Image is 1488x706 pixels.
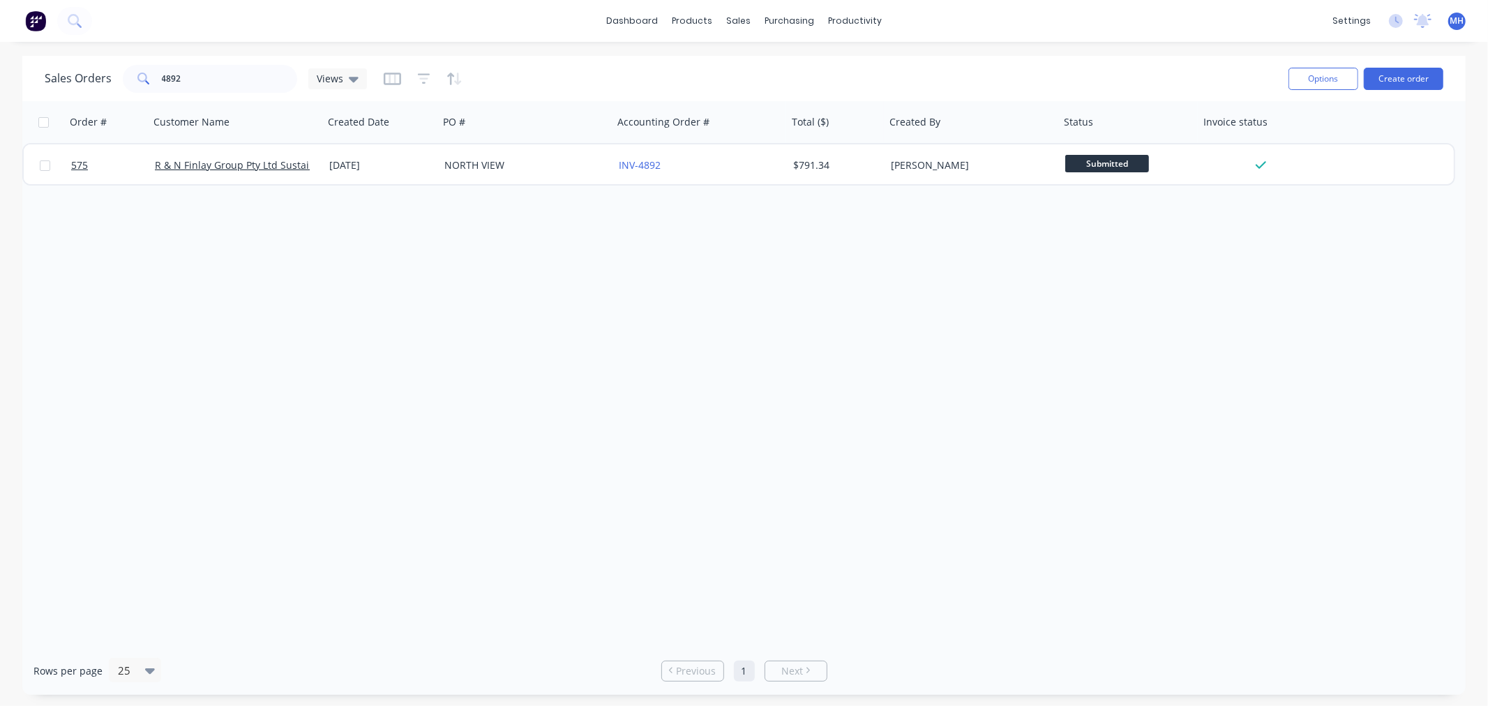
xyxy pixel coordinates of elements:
div: Accounting Order # [617,115,709,129]
span: Views [317,71,343,86]
span: MH [1450,15,1464,27]
div: Created Date [328,115,389,129]
h1: Sales Orders [45,72,112,85]
span: Previous [676,664,716,678]
a: INV-4892 [619,158,661,172]
div: $791.34 [793,158,875,172]
span: Next [781,664,803,678]
div: Created By [889,115,940,129]
div: Status [1064,115,1093,129]
div: settings [1325,10,1378,31]
ul: Pagination [656,661,833,682]
div: purchasing [758,10,821,31]
button: Create order [1364,68,1443,90]
div: PO # [443,115,465,129]
a: Previous page [662,664,723,678]
img: Factory [25,10,46,31]
div: [PERSON_NAME] [891,158,1046,172]
a: 575 [71,144,155,186]
div: [DATE] [329,158,433,172]
span: Submitted [1065,155,1149,172]
div: Order # [70,115,107,129]
div: Total ($) [792,115,829,129]
div: products [665,10,719,31]
a: Next page [765,664,827,678]
div: NORTH VIEW [444,158,599,172]
a: dashboard [599,10,665,31]
button: Options [1288,68,1358,90]
div: productivity [821,10,889,31]
input: Search... [162,65,298,93]
div: Invoice status [1203,115,1268,129]
div: Customer Name [153,115,230,129]
div: sales [719,10,758,31]
a: Page 1 is your current page [734,661,755,682]
span: 575 [71,158,88,172]
span: Rows per page [33,664,103,678]
a: R & N Finlay Group Pty Ltd Sustainable Cladding [155,158,380,172]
